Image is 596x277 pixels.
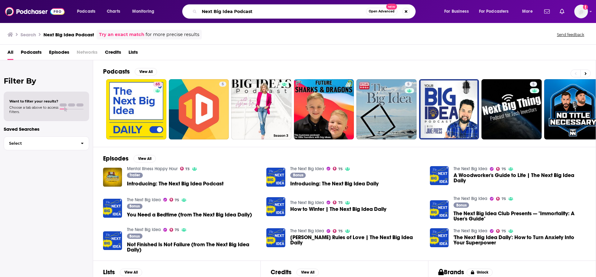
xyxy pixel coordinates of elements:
h2: Lists [103,268,115,276]
a: The Next Big Idea [454,228,487,234]
span: 75 [338,230,343,233]
span: 75 [338,168,343,170]
a: ListsView All [103,268,142,276]
h2: Filter By [4,76,89,85]
button: open menu [518,7,540,16]
img: Introducing: The Next Big Idea Podcast [103,168,122,187]
button: Unlock [467,269,493,276]
a: 65 [153,82,162,87]
h3: Next Big Idea Podcast [43,32,94,38]
h3: Search [20,32,36,38]
a: The Next Big Idea Club Presents — "Immortality: A User's Guide" [454,211,586,221]
a: 5 [405,82,412,87]
span: Introducing: The Next Big Idea Podcast [127,181,223,186]
p: Saved Searches [4,126,89,132]
button: View All [120,269,142,276]
span: 5 [222,81,224,88]
a: 5 [169,79,229,139]
div: Search podcasts, credits, & more... [188,4,422,19]
h2: Brands [438,268,464,276]
a: 75 [333,201,343,204]
a: Jay Shetty’s Rules of Love | The Next Big Idea Daily [290,235,422,245]
a: The Next Big Idea [127,227,161,232]
a: The Next Big Idea [290,166,324,171]
a: You Need a Bedtime (from The Next Big Idea Daily) [127,212,252,217]
img: The Next Big Idea Club Presents — "Immortality: A User's Guide" [430,200,449,219]
button: open menu [475,7,518,16]
a: Podcasts [21,47,42,60]
a: Episodes [49,47,69,60]
a: CreditsView All [271,268,319,276]
a: 75 [496,197,506,201]
button: Show profile menu [574,5,588,18]
a: 5 [356,79,417,139]
img: A Woodworker's Guide to Life | The Next Big Idea Daily [430,166,449,185]
a: 75 [169,198,179,202]
a: Show notifications dropdown [557,6,567,17]
span: 75 [502,198,506,200]
img: You Need a Bedtime (from The Next Big Idea Daily) [103,199,122,218]
a: 75 [169,228,179,232]
a: Show notifications dropdown [542,6,552,17]
a: The Next Big Idea [454,166,487,171]
span: 75 [175,199,179,202]
span: Lists [129,47,138,60]
span: 65 [156,81,160,88]
button: View All [135,68,157,75]
img: Podchaser - Follow, Share and Rate Podcasts [5,6,65,17]
button: Send feedback [555,32,586,37]
span: 75 [338,201,343,204]
a: 5 [219,82,226,87]
a: Try an exact match [99,31,144,38]
span: 73 [185,168,190,170]
a: The Next Big Idea [290,228,324,234]
span: Select [4,141,76,145]
input: Search podcasts, credits, & more... [199,7,366,16]
span: Not Finished Is Not Failure (from The Next Big Idea Daily) [127,242,259,252]
a: PodcastsView All [103,68,157,75]
span: 75 [175,229,179,231]
span: for more precise results [146,31,199,38]
button: open menu [440,7,476,16]
button: View All [296,269,319,276]
span: Networks [77,47,97,60]
a: A Woodworker's Guide to Life | The Next Big Idea Daily [454,173,586,183]
span: Bonus [129,234,140,238]
a: 'The Next Big Idea Daily': How to Turn Anxiety Into Your Superpower [430,228,449,247]
h2: Episodes [103,155,129,162]
a: The Next Big Idea [290,200,324,205]
a: 5 [530,82,537,87]
img: User Profile [574,5,588,18]
span: Want to filter your results? [9,99,58,103]
span: Bonus [129,204,140,208]
a: All [7,47,13,60]
span: 75 [502,230,506,233]
span: Podcasts [77,7,95,16]
span: More [522,7,533,16]
span: 75 [502,168,506,170]
span: [PERSON_NAME] Rules of Love | The Next Big Idea Daily [290,235,422,245]
a: 75 [496,229,506,233]
a: How to Winter | The Next Big Idea Daily [290,207,386,212]
img: Not Finished Is Not Failure (from The Next Big Idea Daily) [103,231,122,250]
button: Open AdvancedNew [366,8,397,15]
a: Credits [105,47,121,60]
span: 5 [407,81,409,88]
button: View All [133,155,156,162]
span: Monitoring [132,7,154,16]
span: Charts [107,7,120,16]
a: EpisodesView All [103,155,156,162]
span: Introducing: The Next Big Idea Daily [290,181,379,186]
a: Mental Illness Happy Hour [127,166,178,171]
img: Introducing: The Next Big Idea Daily [266,168,285,187]
span: Logged in as megcassidy [574,5,588,18]
img: How to Winter | The Next Big Idea Daily [266,197,285,216]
